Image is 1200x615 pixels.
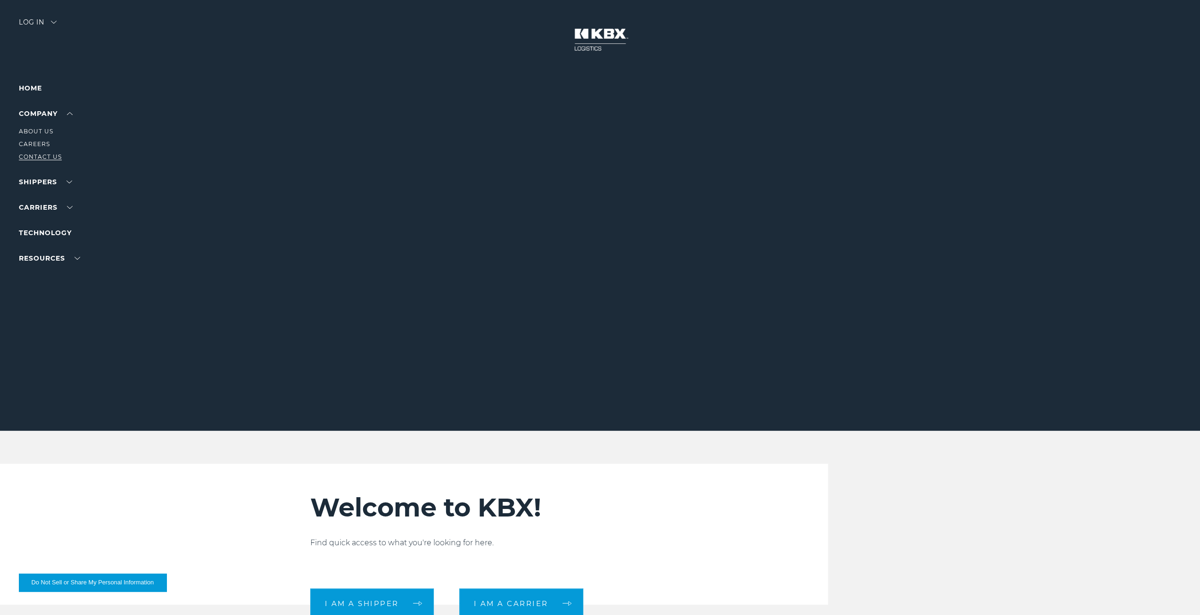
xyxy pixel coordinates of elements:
span: I am a carrier [474,600,548,607]
img: kbx logo [565,19,636,60]
a: Carriers [19,203,73,212]
h2: Welcome to KBX! [310,492,850,523]
div: Log in [19,19,57,33]
a: About Us [19,128,53,135]
img: arrow [51,21,57,24]
a: RESOURCES [19,254,80,262]
button: Do Not Sell or Share My Personal Information [19,574,166,591]
span: I am a shipper [325,600,399,607]
a: Company [19,109,73,118]
a: Technology [19,229,72,237]
a: SHIPPERS [19,178,72,186]
a: Home [19,84,42,92]
a: Contact Us [19,153,62,160]
p: Find quick access to what you're looking for here. [310,537,850,549]
a: Careers [19,140,50,148]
